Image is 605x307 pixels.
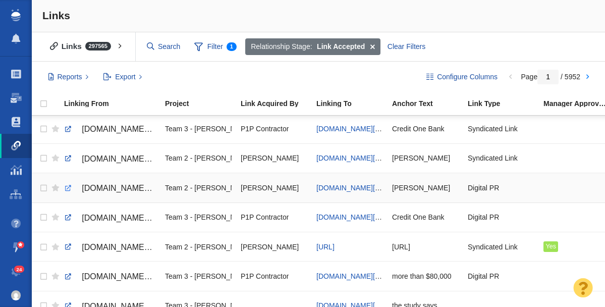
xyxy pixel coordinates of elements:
[64,239,156,256] a: [DOMAIN_NAME][URL][US_STATE]
[392,236,459,258] div: [URL]
[241,213,289,222] span: P1P Contractor
[241,183,299,192] span: [PERSON_NAME]
[251,41,312,52] span: Relationship Stage:
[463,232,539,261] td: Syndicated Link
[316,125,391,133] a: [DOMAIN_NAME][URL]
[468,213,499,222] span: Digital PR
[11,9,20,21] img: buzzstream_logo_iconsimple.png
[241,242,299,251] span: [PERSON_NAME]
[316,213,391,221] a: [DOMAIN_NAME][URL]
[316,154,391,162] a: [DOMAIN_NAME][URL]
[463,202,539,232] td: Digital PR
[316,100,391,109] a: Linking To
[381,38,431,56] div: Clear Filters
[42,10,70,21] span: Links
[82,155,167,163] span: [DOMAIN_NAME][URL]
[64,150,156,168] a: [DOMAIN_NAME][URL]
[165,177,232,198] div: Team 2 - [PERSON_NAME] | [PERSON_NAME] | [PERSON_NAME]\[PERSON_NAME]\[PERSON_NAME] - Digital PR -...
[392,177,459,198] div: [PERSON_NAME]
[165,118,232,139] div: Team 3 - [PERSON_NAME] | Summer | [PERSON_NAME]\Credit One Bank\Credit One Bank - Digital PR - Ra...
[227,42,237,51] span: 1
[468,242,518,251] span: Syndicated Link
[468,100,542,107] div: Link Type
[392,118,459,139] div: Credit One Bank
[317,41,365,52] strong: Link Accepted
[241,100,315,107] div: Link Acquired By
[236,143,312,173] td: Jim Miller
[392,207,459,228] div: Credit One Bank
[143,38,185,56] input: Search
[241,100,315,109] a: Link Acquired By
[392,100,467,109] a: Anchor Text
[82,214,167,222] span: [DOMAIN_NAME][URL]
[316,184,391,192] a: [DOMAIN_NAME][URL]
[392,100,467,107] div: Anchor Text
[392,265,459,287] div: more than $80,000
[316,272,391,280] a: [DOMAIN_NAME][URL]
[115,72,135,82] span: Export
[468,183,499,192] span: Digital PR
[64,268,156,285] a: [DOMAIN_NAME][URL][DATE]
[468,153,518,163] span: Syndicated Link
[463,262,539,291] td: Digital PR
[463,173,539,202] td: Digital PR
[82,243,212,251] span: [DOMAIN_NAME][URL][US_STATE]
[236,173,312,202] td: Jim Miller
[316,243,335,251] a: [URL]
[189,37,242,57] span: Filter
[165,236,232,258] div: Team 2 - [PERSON_NAME] | [PERSON_NAME] | [PERSON_NAME]\Lightyear AI\Lightyear AI - Digital PR - C...
[58,72,82,82] span: Reports
[42,69,94,86] button: Reports
[463,143,539,173] td: Syndicated Link
[165,147,232,169] div: Team 2 - [PERSON_NAME] | [PERSON_NAME] | [PERSON_NAME]\[PERSON_NAME]\[PERSON_NAME] - Digital PR -...
[11,290,21,300] img: 4d4450a2c5952a6e56f006464818e682
[165,265,232,287] div: Team 3 - [PERSON_NAME] | Summer | [PERSON_NAME]\Credit One Bank\Credit One Bank - Digital PR - Ra...
[98,69,148,86] button: Export
[236,232,312,261] td: Taylor Tomita
[241,153,299,163] span: [PERSON_NAME]
[437,72,498,82] span: Configure Columns
[392,147,459,169] div: [PERSON_NAME]
[82,272,192,281] span: [DOMAIN_NAME][URL][DATE]
[165,207,232,228] div: Team 3 - [PERSON_NAME] | Summer | [PERSON_NAME]\Credit One Bank\Credit One Bank - Digital PR - Ra...
[236,202,312,232] td: P1P Contractor
[236,114,312,143] td: P1P Contractor
[165,100,240,107] div: Project
[64,180,156,197] a: [DOMAIN_NAME][URL]
[468,272,499,281] span: Digital PR
[14,266,25,273] span: 24
[468,124,518,133] span: Syndicated Link
[521,73,580,81] span: Page / 5952
[241,272,289,281] span: P1P Contractor
[468,100,542,109] a: Link Type
[236,262,312,291] td: P1P Contractor
[64,100,164,107] div: Linking From
[64,100,164,109] a: Linking From
[316,100,391,107] div: Linking To
[82,125,167,133] span: [DOMAIN_NAME][URL]
[241,124,289,133] span: P1P Contractor
[463,114,539,143] td: Syndicated Link
[421,69,504,86] button: Configure Columns
[82,184,167,192] span: [DOMAIN_NAME][URL]
[545,243,556,250] span: Yes
[64,121,156,138] a: [DOMAIN_NAME][URL]
[64,210,156,227] a: [DOMAIN_NAME][URL]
